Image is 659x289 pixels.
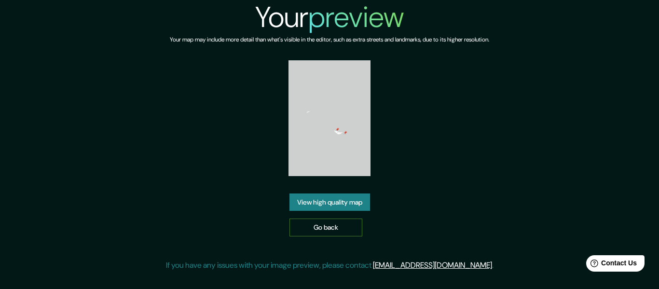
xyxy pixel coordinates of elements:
img: created-map-preview [288,60,371,176]
iframe: Help widget launcher [573,251,648,278]
a: Go back [289,219,362,236]
h6: Your map may include more detail than what's visible in the editor, such as extra streets and lan... [170,35,489,45]
a: [EMAIL_ADDRESS][DOMAIN_NAME] [373,260,492,270]
p: If you have any issues with your image preview, please contact . [166,260,494,271]
a: View high quality map [289,193,370,211]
